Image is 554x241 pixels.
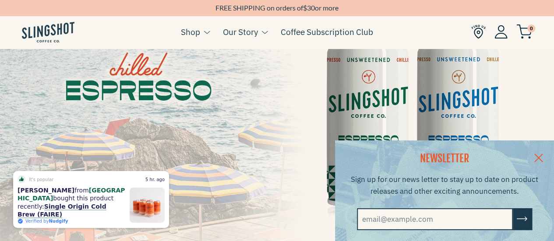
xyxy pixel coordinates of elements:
span: 30 [307,3,315,12]
img: Account [494,25,508,38]
h2: NEWSLETTER [346,151,543,166]
a: Coffee Subscription Club [281,25,373,38]
a: Shop [181,25,200,38]
a: Our Story [223,25,258,38]
p: Sign up for our news letter to stay up to date on product releases and other exciting announcements. [346,174,543,197]
a: 0 [516,27,532,37]
img: Find Us [471,24,486,39]
img: cart [516,24,532,39]
span: 0 [527,24,535,32]
span: $ [303,3,307,12]
input: email@example.com [357,208,513,230]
